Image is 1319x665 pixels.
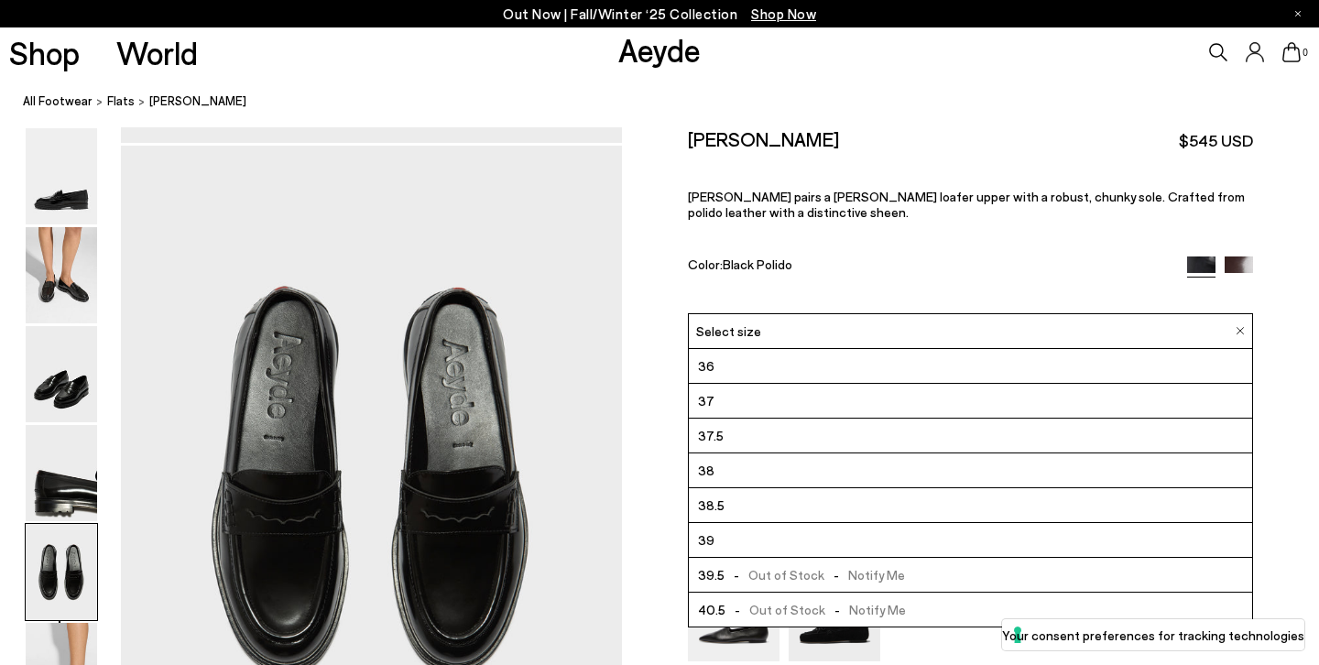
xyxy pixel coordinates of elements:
[149,92,246,111] span: [PERSON_NAME]
[698,354,714,377] span: 36
[26,326,97,422] img: Leon Loafers - Image 3
[23,77,1319,127] nav: breadcrumb
[1002,619,1304,650] button: Your consent preferences for tracking technologies
[107,93,135,108] span: flats
[26,128,97,224] img: Leon Loafers - Image 1
[26,227,97,323] img: Leon Loafers - Image 2
[1179,129,1253,152] span: $545 USD
[698,389,714,412] span: 37
[1282,42,1301,62] a: 0
[698,598,725,621] span: 40.5
[26,524,97,620] img: Leon Loafers - Image 5
[723,256,792,271] span: Black Polido
[107,92,135,111] a: flats
[725,567,748,583] span: -
[725,598,906,621] span: Out of Stock Notify Me
[23,92,93,111] a: All Footwear
[688,127,839,150] h2: [PERSON_NAME]
[116,37,198,69] a: World
[698,494,725,517] span: 38.5
[698,424,724,447] span: 37.5
[1301,48,1310,58] span: 0
[688,189,1253,220] p: [PERSON_NAME] pairs a [PERSON_NAME] loafer upper with a robust, chunky sole. Crafted from polido ...
[698,563,725,586] span: 39.5
[825,602,849,617] span: -
[503,3,816,26] p: Out Now | Fall/Winter ‘25 Collection
[618,30,701,69] a: Aeyde
[698,529,714,551] span: 39
[751,5,816,22] span: Navigate to /collections/new-in
[824,567,848,583] span: -
[9,37,80,69] a: Shop
[696,322,761,341] span: Select size
[725,563,905,586] span: Out of Stock Notify Me
[698,459,714,482] span: 38
[1002,626,1304,645] label: Your consent preferences for tracking technologies
[725,602,749,617] span: -
[688,256,1169,277] div: Color:
[26,425,97,521] img: Leon Loafers - Image 4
